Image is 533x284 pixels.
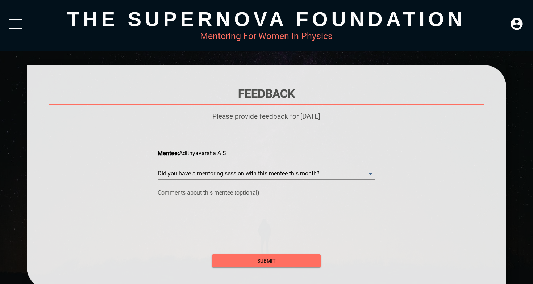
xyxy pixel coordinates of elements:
p: Comments about this mentee (optional) [158,189,375,196]
span: Mentee: [158,150,179,157]
div: Mentoring For Women In Physics [27,31,507,41]
p: Please provide feedback for [DATE] [49,112,485,120]
button: submit [212,254,321,268]
div: The Supernova Foundation [27,7,507,31]
h1: Feedback [49,87,485,101]
div: Adithyavarsha A S [158,150,375,157]
span: submit [218,257,315,266]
